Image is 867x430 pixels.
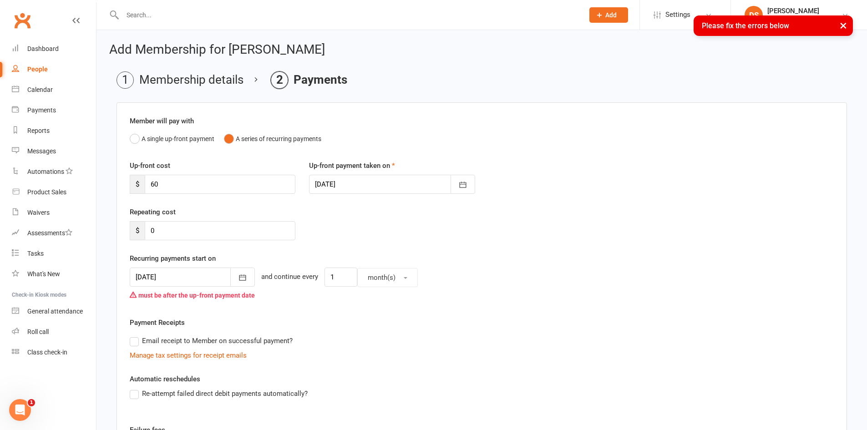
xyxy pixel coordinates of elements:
[130,175,145,194] span: $
[27,328,49,335] div: Roll call
[130,335,293,346] label: Email receipt to Member on successful payment?
[12,223,96,243] a: Assessments
[835,15,852,35] button: ×
[27,147,56,155] div: Messages
[12,264,96,284] a: What's New
[130,160,170,171] label: Up-front cost
[130,388,308,399] label: Re-attempt failed direct debit payments automatically?
[271,71,347,89] li: Payments
[694,15,853,36] div: Please fix the errors below
[28,399,35,406] span: 1
[12,59,96,80] a: People
[745,6,763,24] div: DS
[130,253,216,264] label: Recurring payments start on
[130,351,247,359] a: Manage tax settings for receipt emails
[27,66,48,73] div: People
[27,250,44,257] div: Tasks
[368,273,395,282] span: month(s)
[261,271,318,300] div: and continue every
[12,141,96,162] a: Messages
[27,106,56,114] div: Payments
[12,243,96,264] a: Tasks
[130,207,176,218] label: Repeating cost
[27,229,72,237] div: Assessments
[12,322,96,342] a: Roll call
[12,202,96,223] a: Waivers
[605,11,617,19] span: Add
[27,188,66,196] div: Product Sales
[12,342,96,363] a: Class kiosk mode
[27,45,59,52] div: Dashboard
[767,7,819,15] div: [PERSON_NAME]
[27,349,67,356] div: Class check-in
[309,160,395,171] label: Up-front payment taken on
[12,162,96,182] a: Automations
[130,317,185,328] label: Payment Receipts
[130,116,194,126] label: Member will pay with
[109,43,854,57] h2: Add Membership for [PERSON_NAME]
[12,80,96,100] a: Calendar
[27,308,83,315] div: General attendance
[224,130,321,147] button: A series of recurring payments
[357,268,418,287] button: month(s)
[12,301,96,322] a: General attendance kiosk mode
[130,221,145,240] span: $
[665,5,690,25] span: Settings
[27,209,50,216] div: Waivers
[27,127,50,134] div: Reports
[27,270,60,278] div: What's New
[12,39,96,59] a: Dashboard
[767,15,819,23] div: Genisys Gym
[11,9,34,32] a: Clubworx
[130,130,214,147] button: A single up-front payment
[12,100,96,121] a: Payments
[12,182,96,202] a: Product Sales
[589,7,628,23] button: Add
[130,374,200,384] label: Automatic reschedules
[27,168,64,175] div: Automations
[27,86,53,93] div: Calendar
[117,71,243,89] li: Membership details
[12,121,96,141] a: Reports
[130,287,255,304] div: must be after the up-front payment date
[9,399,31,421] iframe: Intercom live chat
[120,9,578,21] input: Search...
